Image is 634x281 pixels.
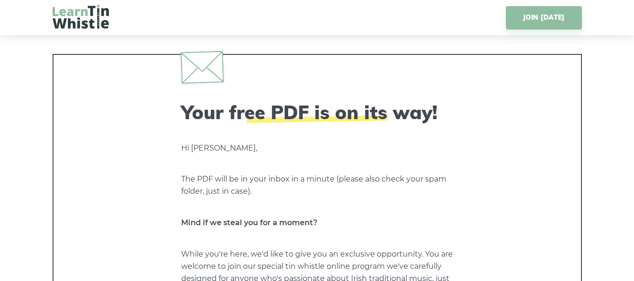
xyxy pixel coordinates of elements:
h2: Your free PDF is on its way! [181,101,453,123]
img: LearnTinWhistle.com [53,5,109,29]
p: Hi [PERSON_NAME], [181,142,453,154]
img: envelope.svg [180,51,223,84]
a: JOIN [DATE] [506,6,581,30]
p: The PDF will be in your inbox in a minute (please also check your spam folder, just in case). [181,173,453,197]
strong: Mind if we steal you for a moment? [181,218,317,227]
